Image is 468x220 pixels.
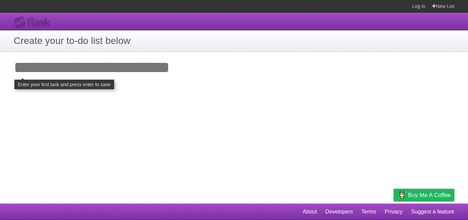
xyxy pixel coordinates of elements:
[397,189,406,201] img: Buy me a coffee
[385,205,403,218] a: Privacy
[361,205,377,218] a: Terms
[303,205,317,218] a: About
[14,16,55,28] div: Flask
[408,189,451,201] span: Buy me a coffee
[394,189,454,201] a: Buy me a coffee
[411,205,454,218] a: Suggest a feature
[14,34,454,48] h1: Create your to-do list below
[325,205,353,218] a: Developers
